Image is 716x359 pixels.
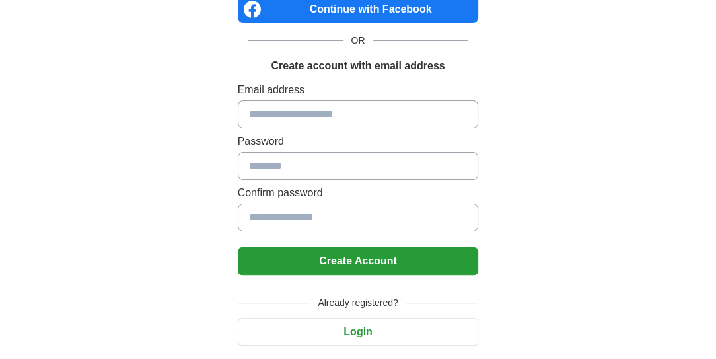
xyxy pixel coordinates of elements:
[238,82,479,98] label: Email address
[238,247,479,275] button: Create Account
[238,326,479,337] a: Login
[238,318,479,346] button: Login
[310,296,406,310] span: Already registered?
[271,58,445,74] h1: Create account with email address
[238,185,479,201] label: Confirm password
[343,34,373,48] span: OR
[238,134,479,149] label: Password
